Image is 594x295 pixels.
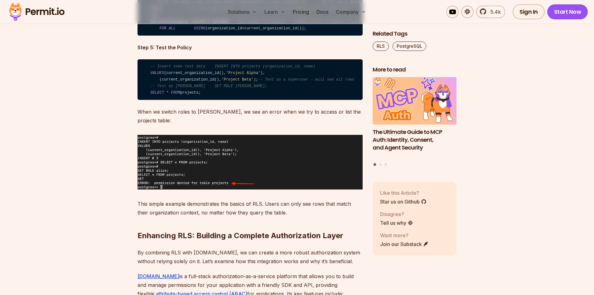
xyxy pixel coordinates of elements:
strong: Step 5: Test the Policy [138,44,192,51]
img: image.png [138,135,363,189]
span: USING [194,26,205,31]
a: Docs [314,6,331,18]
h2: Related Tags [373,30,457,38]
p: Want more? [380,232,429,239]
span: ALL [169,26,176,31]
span: -- Test as a superuser - will see all rows SELECT * FROM projects; [258,77,416,82]
h3: The Ultimate Guide to MCP Auth: Identity, Consent, and Agent Security [373,128,457,151]
p: This simple example demonstrates the basics of RLS. Users can only see rows that match their orga... [138,199,363,217]
p: By combining RLS with [DOMAIN_NAME], we can create a more robust authorization system without rel... [138,248,363,266]
span: = [242,26,244,31]
span: FROM [171,91,180,95]
span: FOR [160,26,167,31]
p: Like this Article? [380,189,427,197]
h2: More to read [373,66,457,74]
h2: Enhancing RLS: Building a Complete Authorization Layer [138,206,363,241]
p: Disagree? [380,210,413,218]
button: Company [333,6,369,18]
span: VALUES [150,71,164,75]
button: Learn [262,6,288,18]
button: Go to slide 1 [374,163,376,166]
li: 1 of 3 [373,77,457,160]
a: 5.4k [476,6,505,18]
img: Permit logo [6,1,67,22]
a: Sign In [513,4,545,19]
img: The Ultimate Guide to MCP Auth: Identity, Consent, and Agent Security [373,77,457,125]
a: PostgreSQL [393,42,426,51]
a: Pricing [290,6,311,18]
a: [DOMAIN_NAME] [138,273,179,279]
a: Tell us why [380,219,413,227]
a: RLS [373,42,389,51]
a: The Ultimate Guide to MCP Auth: Identity, Consent, and Agent SecurityThe Ultimate Guide to MCP Au... [373,77,457,160]
p: When we switch roles to [PERSON_NAME], we see an error when we try to access or list the projects... [138,107,363,125]
span: -- Test as [PERSON_NAME] SET ROLE [PERSON_NAME]; [150,84,267,88]
button: Go to slide 3 [384,163,387,166]
button: Solutions [225,6,259,18]
span: SELECT [150,91,164,95]
div: Posts [373,77,457,167]
code: (current_organization_id(), ), (current_organization_id(), ); projects; [138,59,363,100]
span: 'Project Alpha' [226,71,260,75]
a: Join our Substack [380,240,429,248]
a: Start Now [547,4,588,19]
span: 'Project Beta' [221,77,254,82]
a: Star us on Github [380,198,427,205]
button: Go to slide 2 [379,163,382,166]
span: -- Insert some test data INSERT INTO projects (organization_id, name) [150,64,315,69]
span: 5.4k [487,8,501,16]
